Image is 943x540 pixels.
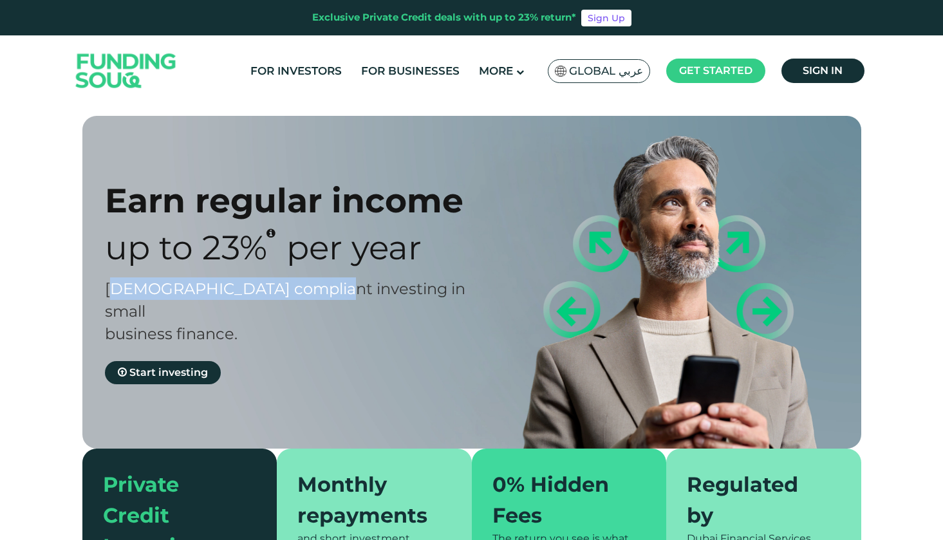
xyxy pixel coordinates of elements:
[581,10,631,26] a: Sign Up
[312,10,576,25] div: Exclusive Private Credit deals with up to 23% return*
[286,227,422,268] span: Per Year
[247,61,345,82] a: For Investors
[803,64,843,77] span: Sign in
[105,361,221,384] a: Start investing
[129,366,208,378] span: Start investing
[555,66,566,77] img: SA Flag
[105,180,494,221] div: Earn regular income
[266,228,275,238] i: 23% IRR (expected) ~ 15% Net yield (expected)
[781,59,864,83] a: Sign in
[687,469,825,531] div: Regulated by
[105,279,465,343] span: [DEMOGRAPHIC_DATA] compliant investing in small business finance.
[679,64,752,77] span: Get started
[479,64,513,77] span: More
[105,227,267,268] span: Up to 23%
[63,39,189,104] img: Logo
[358,61,463,82] a: For Businesses
[492,469,631,531] div: 0% Hidden Fees
[297,469,436,531] div: Monthly repayments
[569,64,643,79] span: Global عربي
